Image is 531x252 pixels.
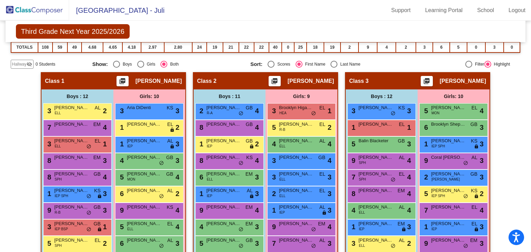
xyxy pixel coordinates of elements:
span: lock [249,194,254,199]
span: 3 [270,173,276,181]
span: [PERSON_NAME] [358,204,393,211]
span: 2 [422,173,428,181]
span: [PERSON_NAME] [431,204,466,211]
span: 1 [350,124,355,131]
span: 1 [103,222,107,232]
span: SPH [359,177,366,182]
span: 3 [480,172,484,182]
span: EL [319,121,325,128]
a: Logout [503,5,531,16]
span: 3 [270,157,276,164]
span: KS [246,154,253,161]
span: EL [319,104,325,112]
div: Boys : 12 [346,89,418,103]
td: 49 [67,42,82,52]
span: [PERSON_NAME] [PERSON_NAME] [206,204,241,211]
span: [PERSON_NAME] [54,171,89,177]
span: [GEOGRAPHIC_DATA] - Juli [69,5,165,16]
span: 0 Students [36,61,55,67]
span: 3 [270,107,276,115]
span: Brooklyn Higadera [279,104,314,111]
span: EM [245,204,253,211]
span: 1 [118,140,124,148]
td: 0 [282,42,294,52]
span: 4 [328,222,332,232]
span: Sort: [250,61,262,67]
span: 3 [328,172,332,182]
span: MON [127,177,135,182]
span: 3 [328,205,332,215]
td: 0 [504,42,520,52]
span: EM [245,171,253,178]
span: 2 [255,139,259,149]
div: Filter [472,61,484,67]
span: 6 [198,173,203,181]
span: 3 [480,122,484,133]
a: Support [386,5,416,16]
span: R-B [55,210,60,215]
td: 4.68 [82,42,103,52]
span: lock [170,127,175,133]
span: do_not_disturb_alt [159,194,164,199]
span: [PERSON_NAME] [54,121,89,128]
span: IEP [207,193,212,198]
td: 2 [396,42,416,52]
span: do_not_disturb_alt [463,194,468,199]
span: 4 [255,155,259,166]
span: GB [246,137,253,145]
button: Print Students Details [269,76,281,86]
span: 4 [480,205,484,215]
span: 5 [270,124,276,131]
span: [PERSON_NAME] [127,187,161,194]
span: [PERSON_NAME] [279,220,314,227]
span: AL [247,187,253,194]
span: do_not_disturb_alt [86,144,91,149]
span: GB [166,171,173,178]
span: 3 [176,139,179,149]
span: EL [167,121,173,128]
span: 5 [118,223,124,231]
span: 3 [46,107,51,115]
mat-icon: picture_as_pdf [422,78,431,87]
span: AL [167,137,173,145]
td: 5 [450,42,467,52]
span: 1 [407,122,411,133]
span: Class 3 [349,78,369,85]
span: [PERSON_NAME] [206,137,241,144]
span: Class 1 [45,78,64,85]
span: 9 [422,157,428,164]
td: 59 [53,42,67,52]
span: ELL [55,144,61,149]
span: MON [431,110,439,116]
span: Class 2 [197,78,216,85]
span: 2 [198,107,203,115]
span: GB [246,121,253,128]
span: ELL [279,177,286,182]
span: Brooklyn Shepherd [431,121,466,128]
span: 8 [46,157,51,164]
span: 4 [480,106,484,116]
span: EL [472,204,477,211]
span: 4 [407,205,411,215]
span: 4 [255,205,259,215]
td: 18 [307,42,324,52]
span: GB [318,154,325,161]
span: [PERSON_NAME] [127,204,161,211]
span: [PERSON_NAME] [PERSON_NAME] [431,171,466,177]
div: Last Name [337,61,360,67]
span: 1 [118,124,124,131]
span: IEP [207,144,212,149]
td: 3 [416,42,433,52]
span: [PERSON_NAME] [54,154,89,161]
span: [PERSON_NAME] [54,187,89,194]
span: [PERSON_NAME] [279,154,314,161]
span: do_not_disturb_alt [391,177,395,183]
span: SPH [55,177,62,182]
div: Boys : 12 [41,89,113,103]
span: 2 [270,190,276,197]
span: EL [472,220,477,227]
span: [PERSON_NAME] [PERSON_NAME] [279,171,314,177]
span: GB [471,121,477,128]
span: [PERSON_NAME] [206,220,241,227]
span: do_not_disturb_alt [311,111,316,116]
